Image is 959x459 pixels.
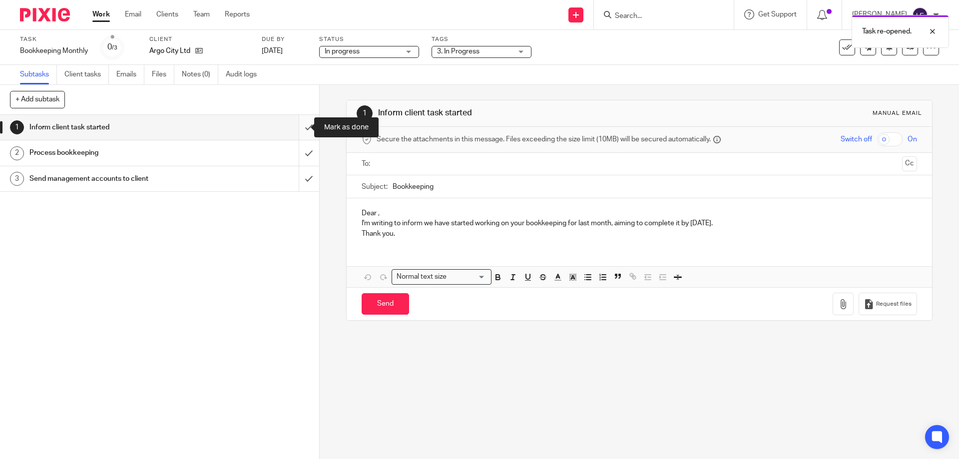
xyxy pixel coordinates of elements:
h1: Inform client task started [29,120,202,135]
span: In progress [325,48,360,55]
button: Request files [859,293,917,315]
span: On [908,134,917,144]
div: Bookkeeping Monthly [20,46,88,56]
div: 1 [357,105,373,121]
a: Email [125,9,141,19]
label: Subject: [362,182,388,192]
div: 2 [10,146,24,160]
a: Files [152,65,174,84]
label: Status [319,35,419,43]
label: To: [362,159,373,169]
span: Switch off [841,134,872,144]
small: /3 [112,45,117,50]
p: I'm writing to inform we have started working on your bookkeeping for last month, aiming to compl... [362,218,917,228]
a: Audit logs [226,65,264,84]
a: Client tasks [64,65,109,84]
a: Clients [156,9,178,19]
a: Reports [225,9,250,19]
a: Notes (0) [182,65,218,84]
p: Thank you. [362,229,917,239]
span: Normal text size [394,272,449,282]
input: Search for option [450,272,485,282]
p: Task re-opened. [862,26,912,36]
img: Pixie [20,8,70,21]
div: Manual email [873,109,922,117]
p: Dear , [362,208,917,218]
span: Request files [876,300,912,308]
button: Cc [902,156,917,171]
a: Emails [116,65,144,84]
a: Team [193,9,210,19]
img: svg%3E [912,7,928,23]
a: Work [92,9,110,19]
div: 3 [10,172,24,186]
h1: Process bookkeeping [29,145,202,160]
h1: Send management accounts to client [29,171,202,186]
div: Search for option [392,269,491,285]
label: Due by [262,35,307,43]
span: [DATE] [262,47,283,54]
span: Secure the attachments in this message. Files exceeding the size limit (10MB) will be secured aut... [377,134,711,144]
h1: Inform client task started [378,108,661,118]
input: Send [362,293,409,315]
label: Task [20,35,88,43]
p: Argo City Ltd [149,46,190,56]
a: Subtasks [20,65,57,84]
label: Tags [432,35,531,43]
span: 3. In Progress [437,48,479,55]
label: Client [149,35,249,43]
div: 0 [107,41,117,53]
button: + Add subtask [10,91,65,108]
div: 1 [10,120,24,134]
